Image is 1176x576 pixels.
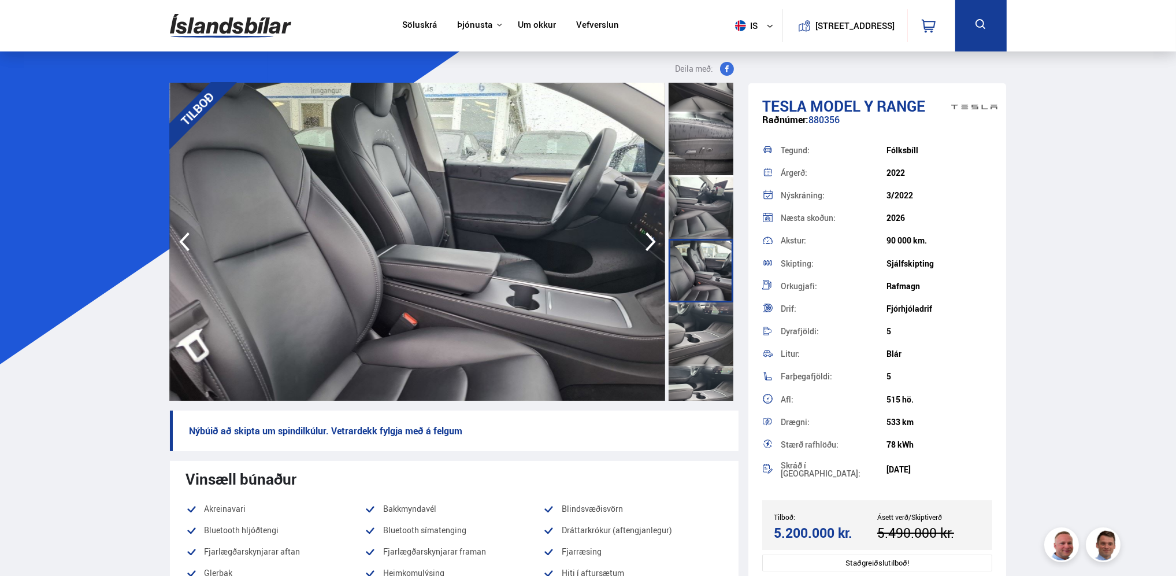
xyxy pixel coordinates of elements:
[670,62,739,76] button: Deila með:
[886,465,992,474] div: [DATE]
[154,65,240,152] div: TILBOÐ
[762,113,808,126] span: Raðnúmer:
[886,168,992,178] div: 2022
[186,502,365,516] li: Akreinavari
[9,5,44,39] button: Opna LiveChat spjallviðmót
[730,9,782,43] button: is
[186,545,365,559] li: Fjarlægðarskynjarar aftan
[170,411,739,451] p: Nýbúið að skipta um spindilkúlur. Vetrardekk fylgja með á felgum
[886,418,992,427] div: 533 km
[781,305,886,313] div: Drif:
[781,169,886,177] div: Árgerð:
[781,461,886,478] div: Skráð í [GEOGRAPHIC_DATA]:
[886,372,992,381] div: 5
[762,95,807,116] span: Tesla
[774,513,877,521] div: Tilboð:
[886,304,992,313] div: Fjórhjóladrif
[886,395,992,404] div: 515 hö.
[781,260,886,268] div: Skipting:
[170,83,665,401] img: 3442717.jpeg
[576,20,619,32] a: Vefverslun
[781,146,886,154] div: Tegund:
[675,62,713,76] span: Deila með:
[789,9,901,42] a: [STREET_ADDRESS]
[543,545,722,559] li: Fjarræsing
[781,282,886,290] div: Orkugjafi:
[1088,529,1122,564] img: FbJEzSuNWCJXmdc-.webp
[886,191,992,200] div: 3/2022
[543,502,722,516] li: Blindsvæðisvörn
[365,523,543,537] li: Bluetooth símatenging
[886,349,992,359] div: Blár
[781,372,886,381] div: Farþegafjöldi:
[170,7,291,45] img: G0Ugv5HjCgRt.svg
[543,523,722,537] li: Dráttarkrókur (aftengjanlegur)
[877,513,981,521] div: Ásett verð/Skiptiverð
[186,523,365,537] li: Bluetooth hljóðtengi
[365,545,543,559] li: Fjarlægðarskynjarar framan
[810,95,925,116] span: Model Y RANGE
[518,20,556,32] a: Um okkur
[886,146,992,155] div: Fólksbíll
[886,213,992,223] div: 2026
[457,20,492,31] button: Þjónusta
[877,525,977,541] div: 5.490.000 kr.
[735,20,746,31] img: svg+xml;base64,PHN2ZyB4bWxucz0iaHR0cDovL3d3dy53My5vcmcvMjAwMC9zdmciIHdpZHRoPSI1MTIiIGhlaWdodD0iNT...
[886,282,992,291] div: Rafmagn
[665,83,1160,401] img: 3442718.jpeg
[781,441,886,449] div: Stærð rafhlöðu:
[886,259,992,268] div: Sjálfskipting
[886,327,992,336] div: 5
[951,89,997,125] img: brand logo
[365,502,543,516] li: Bakkmyndavél
[886,440,992,449] div: 78 kWh
[781,214,886,222] div: Næsta skoðun:
[781,237,886,245] div: Akstur:
[402,20,437,32] a: Söluskrá
[886,236,992,245] div: 90 000 km.
[820,21,891,31] button: [STREET_ADDRESS]
[186,470,722,488] div: Vinsæll búnaður
[781,418,886,426] div: Drægni:
[774,525,874,541] div: 5.200.000 kr.
[730,20,759,31] span: is
[762,555,993,571] div: Staðgreiðslutilboð!
[781,327,886,335] div: Dyrafjöldi:
[762,115,993,137] div: 880356
[1046,529,1081,564] img: siFngHWaQ9KaOqBr.png
[781,350,886,358] div: Litur:
[781,191,886,200] div: Nýskráning:
[781,396,886,404] div: Afl:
